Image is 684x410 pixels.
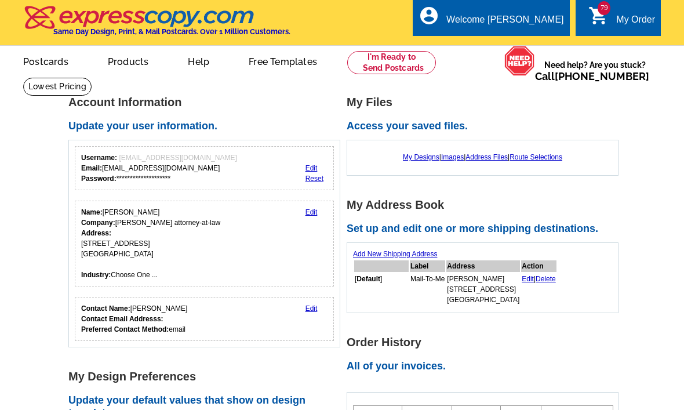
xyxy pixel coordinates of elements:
[230,47,336,74] a: Free Templates
[81,175,117,183] strong: Password:
[68,120,347,133] h2: Update your user information.
[75,146,334,190] div: Your login information.
[81,229,111,237] strong: Address:
[347,336,625,349] h1: Order History
[403,153,439,161] a: My Designs
[305,164,318,172] a: Edit
[81,271,111,279] strong: Industry:
[75,297,334,341] div: Who should we contact regarding order issues?
[356,275,380,283] b: Default
[81,154,117,162] strong: Username:
[535,70,649,82] span: Call
[410,273,445,306] td: Mail-To-Me
[347,223,625,235] h2: Set up and edit one or more shipping destinations.
[598,1,610,15] span: 79
[81,219,115,227] strong: Company:
[588,5,609,26] i: shopping_cart
[465,153,508,161] a: Address Files
[555,70,649,82] a: [PHONE_NUMBER]
[446,260,520,272] th: Address
[446,273,520,306] td: [PERSON_NAME] [STREET_ADDRESS] [GEOGRAPHIC_DATA]
[75,201,334,286] div: Your personal details.
[441,153,464,161] a: Images
[68,371,347,383] h1: My Design Preferences
[89,47,168,74] a: Products
[410,260,445,272] th: Label
[521,273,556,306] td: |
[446,14,563,31] div: Welcome [PERSON_NAME]
[510,153,562,161] a: Route Selections
[353,146,612,168] div: | | |
[504,46,535,76] img: help
[81,207,220,280] div: [PERSON_NAME] [PERSON_NAME] attorney-at-law [STREET_ADDRESS] [GEOGRAPHIC_DATA] Choose One ...
[81,208,103,216] strong: Name:
[305,304,318,313] a: Edit
[536,275,556,283] a: Delete
[68,96,347,108] h1: Account Information
[81,164,102,172] strong: Email:
[588,13,655,27] a: 79 shopping_cart My Order
[305,175,323,183] a: Reset
[522,275,534,283] a: Edit
[305,208,318,216] a: Edit
[347,360,625,373] h2: All of your invoices.
[347,120,625,133] h2: Access your saved files.
[23,14,290,36] a: Same Day Design, Print, & Mail Postcards. Over 1 Million Customers.
[347,199,625,211] h1: My Address Book
[347,96,625,108] h1: My Files
[119,154,237,162] span: [EMAIL_ADDRESS][DOMAIN_NAME]
[5,47,87,74] a: Postcards
[81,304,130,313] strong: Contact Name:
[616,14,655,31] div: My Order
[81,303,187,335] div: [PERSON_NAME] email
[354,273,409,306] td: [ ]
[353,250,437,258] a: Add New Shipping Address
[81,315,163,323] strong: Contact Email Addresss:
[419,5,439,26] i: account_circle
[169,47,228,74] a: Help
[53,27,290,36] h4: Same Day Design, Print, & Mail Postcards. Over 1 Million Customers.
[535,59,655,82] span: Need help? Are you stuck?
[81,325,169,333] strong: Preferred Contact Method:
[521,260,556,272] th: Action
